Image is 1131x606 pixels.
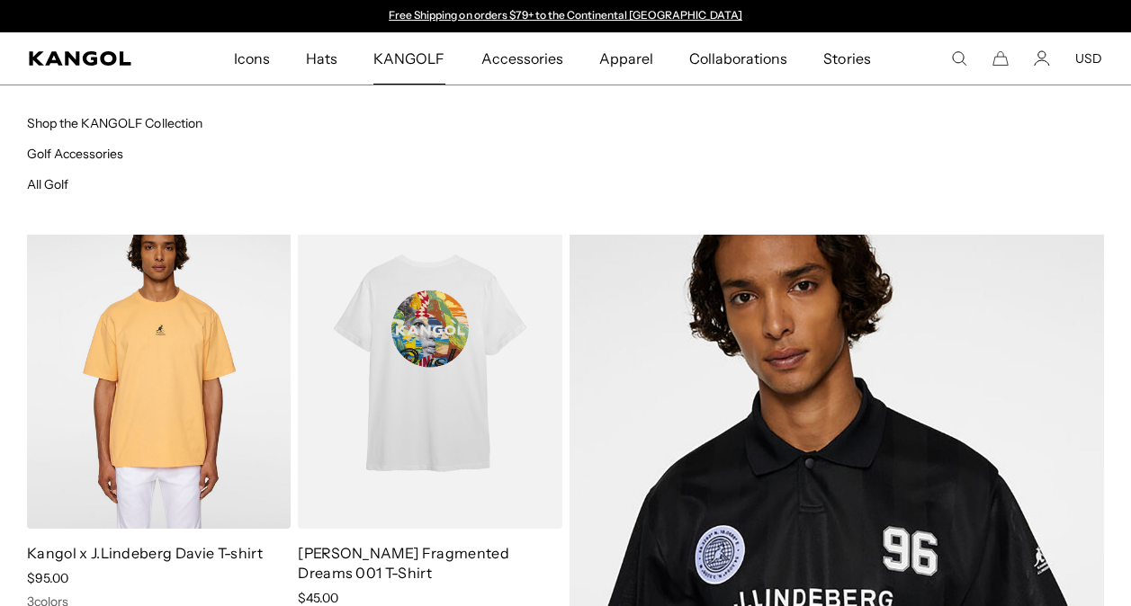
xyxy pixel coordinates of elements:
[381,9,751,23] slideshow-component: Announcement bar
[27,544,263,562] a: Kangol x J.Lindeberg Davie T-shirt
[481,32,563,85] span: Accessories
[823,32,870,85] span: Stories
[381,9,751,23] div: 1 of 2
[355,32,462,85] a: KANGOLF
[27,115,202,131] a: Shop the KANGOLF Collection
[389,8,742,22] a: Free Shipping on orders $79+ to the Continental [GEOGRAPHIC_DATA]
[306,32,337,85] span: Hats
[599,32,653,85] span: Apparel
[27,176,68,192] a: All Golf
[463,32,581,85] a: Accessories
[992,50,1009,67] button: Cart
[951,50,967,67] summary: Search here
[1075,50,1102,67] button: USD
[671,32,805,85] a: Collaborations
[805,32,888,85] a: Stories
[689,32,787,85] span: Collaborations
[381,9,751,23] div: Announcement
[216,32,288,85] a: Icons
[298,590,338,606] span: $45.00
[1034,50,1050,67] a: Account
[27,146,123,162] a: Golf Accessories
[27,198,291,529] img: Kangol x J.Lindeberg Davie T-shirt
[298,198,561,529] img: Tristan Eaton Fragmented Dreams 001 T-Shirt
[288,32,355,85] a: Hats
[29,51,154,66] a: Kangol
[27,570,68,586] span: $95.00
[298,544,509,582] a: [PERSON_NAME] Fragmented Dreams 001 T-Shirt
[373,32,444,85] span: KANGOLF
[234,32,270,85] span: Icons
[581,32,671,85] a: Apparel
